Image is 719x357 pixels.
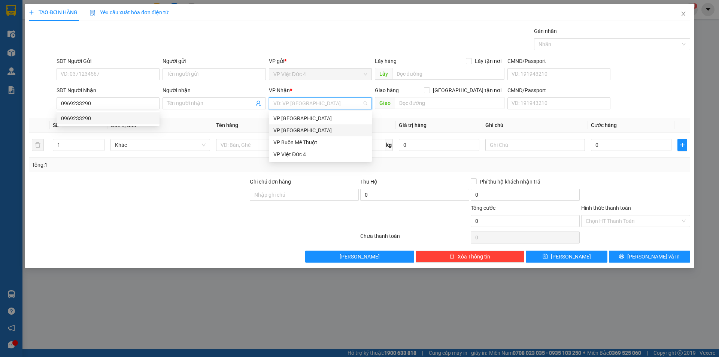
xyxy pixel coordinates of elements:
div: Tổng: 1 [32,161,277,169]
button: Close [673,4,694,25]
span: Yêu cầu xuất hóa đơn điện tử [90,9,169,15]
input: Ghi Chú [485,139,585,151]
button: deleteXóa Thông tin [416,251,525,263]
span: TẠO ĐƠN HÀNG [29,9,78,15]
span: Cước hàng [591,122,617,128]
div: VP Việt Đức 4 [273,150,367,158]
div: VP Sài Gòn [269,124,372,136]
span: plus [29,10,34,15]
span: kg [385,139,393,151]
div: Người gửi [163,57,266,65]
span: Giá trị hàng [399,122,427,128]
span: printer [619,254,624,260]
span: [PERSON_NAME] [551,252,591,261]
div: Chưa thanh toán [359,232,470,245]
span: SL [53,122,59,128]
div: Người nhận [163,86,266,94]
div: CMND/Passport [507,86,610,94]
span: Giao [375,97,395,109]
button: delete [32,139,44,151]
img: icon [90,10,95,16]
div: SĐT Người Nhận [57,86,160,94]
input: Dọc đường [392,68,504,80]
div: VP Thủ Đức [269,112,372,124]
input: 0 [399,139,479,151]
input: Ghi chú đơn hàng [250,189,359,201]
button: save[PERSON_NAME] [526,251,607,263]
span: Phí thu hộ khách nhận trả [477,178,543,186]
span: [PERSON_NAME] [340,252,380,261]
input: VD: Bàn, Ghế [216,139,316,151]
button: [PERSON_NAME] [305,251,414,263]
span: save [543,254,548,260]
button: plus [677,139,687,151]
div: 0969233290 [57,112,160,124]
span: delete [449,254,455,260]
label: Gán nhãn [534,28,557,34]
span: plus [678,142,687,148]
div: VP Buôn Mê Thuột [273,138,367,146]
span: [GEOGRAPHIC_DATA] tận nơi [430,86,504,94]
span: Khác [115,139,206,151]
label: Hình thức thanh toán [581,205,631,211]
input: Dọc đường [395,97,504,109]
span: Xóa Thông tin [458,252,490,261]
div: VP [GEOGRAPHIC_DATA] [273,126,367,134]
label: Ghi chú đơn hàng [250,179,291,185]
span: Giao hàng [375,87,399,93]
div: VP [GEOGRAPHIC_DATA] [273,114,367,122]
div: SĐT Người Gửi [57,57,160,65]
button: printer[PERSON_NAME] và In [609,251,690,263]
th: Ghi chú [482,118,588,133]
div: 0969233290 [61,114,155,122]
span: VP Nhận [269,87,290,93]
span: [PERSON_NAME] và In [627,252,680,261]
span: user-add [255,100,261,106]
div: VP Việt Đức 4 [269,148,372,160]
span: close [680,11,686,17]
div: CMND/Passport [507,57,610,65]
span: VP Việt Đức 4 [273,69,367,80]
div: VP Buôn Mê Thuột [269,136,372,148]
span: Lấy [375,68,392,80]
span: Tên hàng [216,122,238,128]
span: Thu Hộ [360,179,377,185]
div: VP gửi [269,57,372,65]
span: Tổng cước [471,205,495,211]
span: Lấy tận nơi [472,57,504,65]
span: Lấy hàng [375,58,397,64]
